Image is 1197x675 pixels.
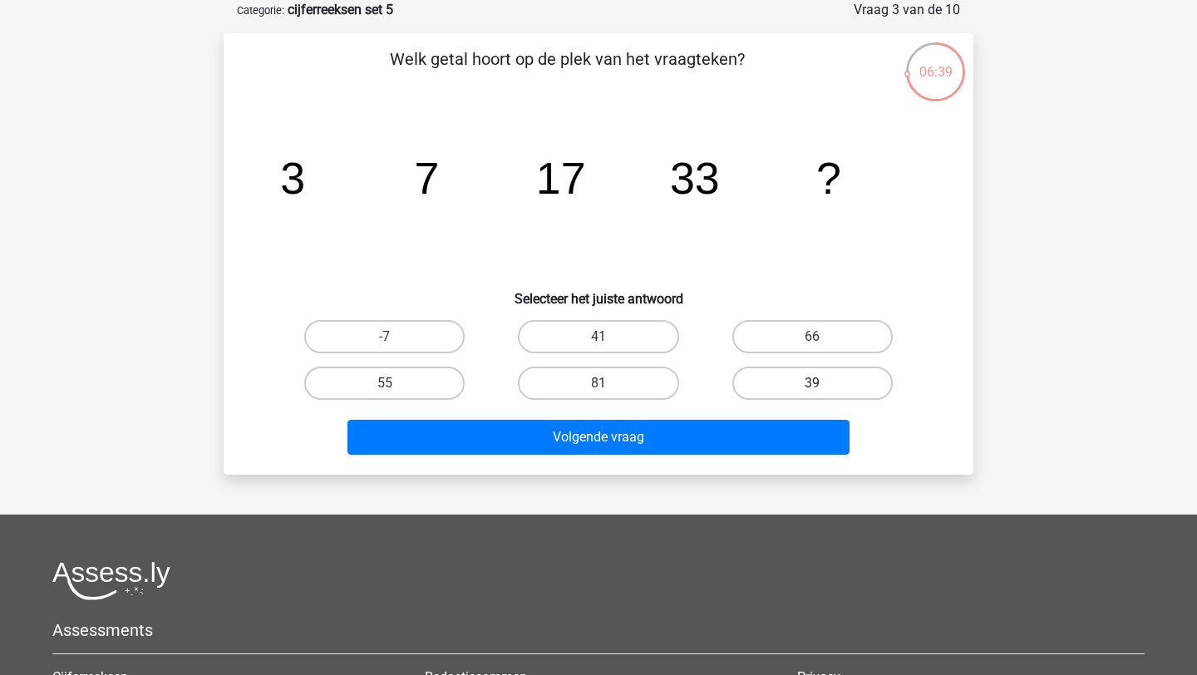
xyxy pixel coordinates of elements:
tspan: 17 [536,153,586,203]
h6: Selecteer het juiste antwoord [250,278,947,307]
label: 55 [304,367,465,400]
label: 39 [732,367,893,400]
h5: Assessments [52,620,1145,640]
div: 06:39 [904,41,967,82]
label: 66 [732,320,893,353]
tspan: 33 [670,153,720,203]
small: Categorie: [237,4,284,17]
tspan: 3 [280,153,305,203]
label: 81 [518,367,678,400]
label: -7 [304,320,465,353]
strong: cijferreeksen set 5 [288,2,393,17]
tspan: ? [816,153,841,203]
img: Assessly logo [52,561,170,600]
tspan: 7 [415,153,440,203]
p: Welk getal hoort op de plek van het vraagteken? [250,47,884,96]
button: Volgende vraag [347,420,850,455]
label: 41 [518,320,678,353]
